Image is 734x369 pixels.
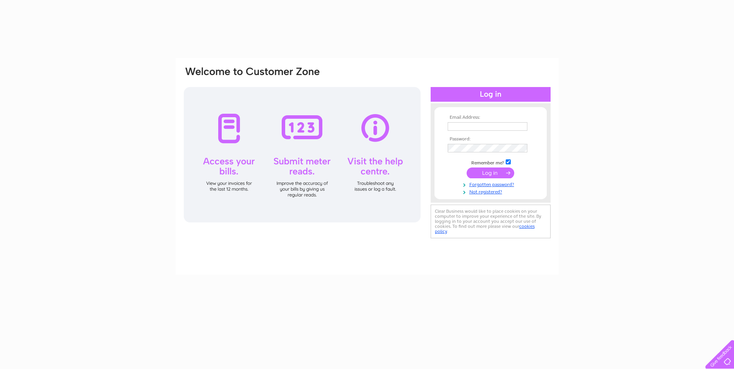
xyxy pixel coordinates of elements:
[446,158,536,166] td: Remember me?
[435,224,535,234] a: cookies policy
[448,188,536,195] a: Not registered?
[431,205,551,238] div: Clear Business would like to place cookies on your computer to improve your experience of the sit...
[467,167,514,178] input: Submit
[446,115,536,120] th: Email Address:
[446,137,536,142] th: Password:
[448,180,536,188] a: Forgotten password?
